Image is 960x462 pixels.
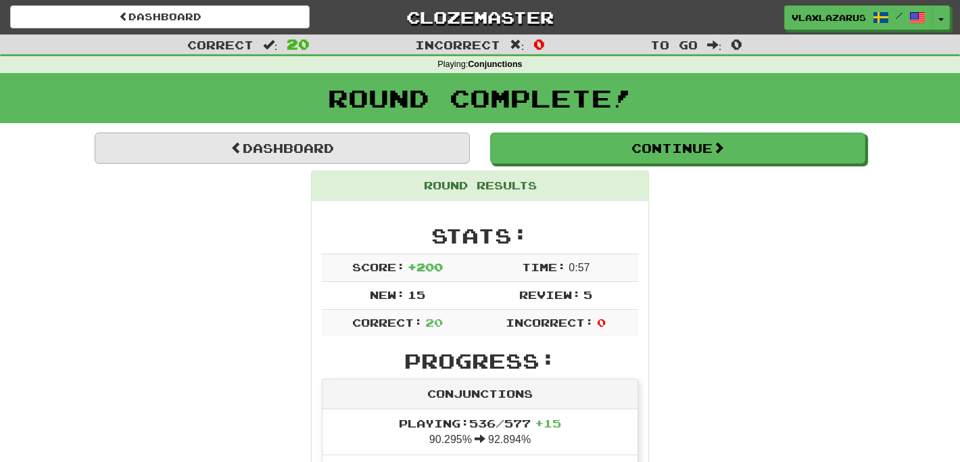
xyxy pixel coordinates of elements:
[535,417,561,430] span: + 15
[490,133,865,164] button: Continue
[408,288,425,301] span: 15
[522,260,566,273] span: Time:
[650,38,698,51] span: To go
[468,60,522,69] strong: Conjunctions
[312,171,648,201] div: Round Results
[896,11,903,20] span: /
[731,36,742,52] span: 0
[510,39,525,51] span: :
[533,36,545,52] span: 0
[415,38,500,51] span: Incorrect
[95,133,470,164] a: Dashboard
[322,350,638,372] h2: Progress:
[187,38,254,51] span: Correct
[5,85,955,112] h1: Round Complete!
[370,288,405,301] span: New:
[506,316,594,329] span: Incorrect:
[707,39,722,51] span: :
[322,379,638,409] div: Conjunctions
[408,260,443,273] span: + 200
[399,417,561,430] span: Playing: 536 / 577
[792,11,866,24] span: vlaxlazarus
[330,5,629,29] a: Clozemaster
[322,225,638,247] h2: Stats:
[263,39,278,51] span: :
[352,260,405,273] span: Score:
[352,316,423,329] span: Correct:
[569,262,590,273] span: 0 : 57
[519,288,581,301] span: Review:
[784,5,933,30] a: vlaxlazarus /
[425,316,443,329] span: 20
[10,5,310,28] a: Dashboard
[583,288,592,301] span: 5
[287,36,310,52] span: 20
[322,409,638,455] li: 90.295% 92.894%
[597,316,606,329] span: 0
